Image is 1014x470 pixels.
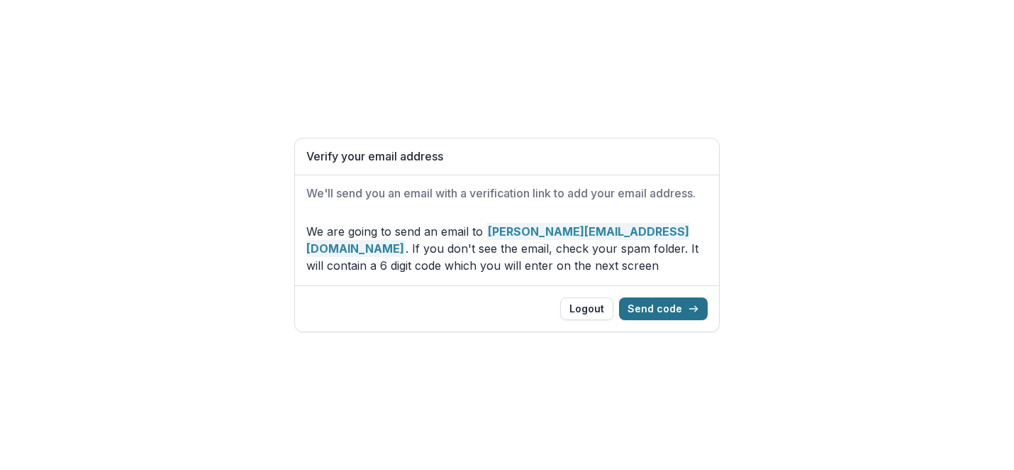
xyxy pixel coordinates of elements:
[619,297,708,320] button: Send code
[560,297,613,320] button: Logout
[306,187,708,200] h2: We'll send you an email with a verification link to add your email address.
[306,150,708,163] h1: Verify your email address
[306,223,708,274] p: We are going to send an email to . If you don't see the email, check your spam folder. It will co...
[306,223,689,257] strong: [PERSON_NAME][EMAIL_ADDRESS][DOMAIN_NAME]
